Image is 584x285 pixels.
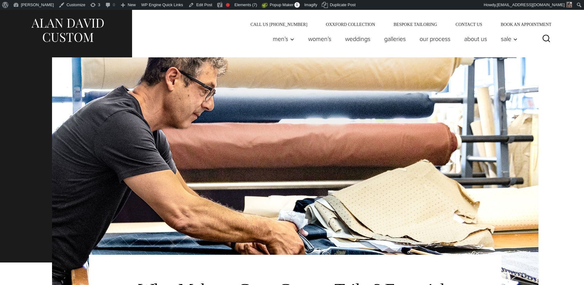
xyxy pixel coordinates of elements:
[446,22,492,27] a: Contact Us
[457,33,494,45] a: About Us
[413,33,457,45] a: Our Process
[491,22,554,27] a: Book an Appointment
[316,22,384,27] a: Oxxford Collection
[301,33,338,45] a: Women’s
[377,33,413,45] a: Galleries
[30,17,104,44] img: Alan David Custom
[266,33,521,45] nav: Primary Navigation
[241,22,554,27] nav: Secondary Navigation
[294,2,300,8] span: 1
[226,3,230,7] div: Focus keyphrase not set
[384,22,446,27] a: Bespoke Tailoring
[497,2,565,7] span: [EMAIL_ADDRESS][DOMAIN_NAME]
[539,31,554,46] button: View Search Form
[501,36,518,42] span: Sale
[273,36,294,42] span: Men’s
[338,33,377,45] a: weddings
[241,22,317,27] a: Call Us [PHONE_NUMBER]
